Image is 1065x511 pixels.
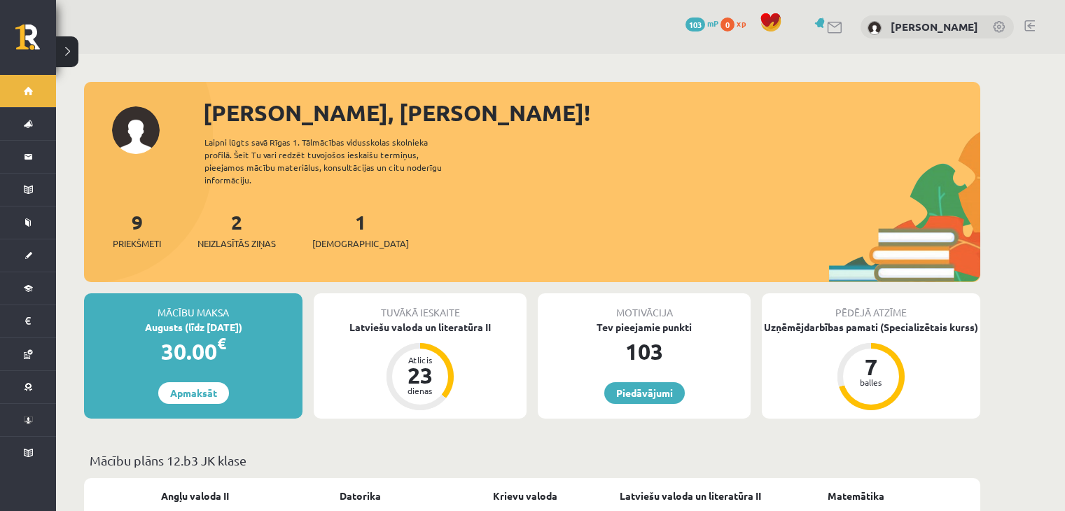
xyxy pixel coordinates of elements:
[113,209,161,251] a: 9Priekšmeti
[538,320,751,335] div: Tev pieejamie punkti
[15,24,56,59] a: Rīgas 1. Tālmācības vidusskola
[197,209,276,251] a: 2Neizlasītās ziņas
[158,382,229,404] a: Apmaksāt
[84,335,302,368] div: 30.00
[762,320,980,335] div: Uzņēmējdarbības pamati (Specializētais kurss)
[217,333,226,353] span: €
[762,320,980,412] a: Uzņēmējdarbības pamati (Specializētais kurss) 7 balles
[314,320,527,335] div: Latviešu valoda un literatūra II
[762,293,980,320] div: Pēdējā atzīme
[721,17,753,29] a: 0 xp
[399,364,441,386] div: 23
[685,17,718,29] a: 103 mP
[685,17,705,31] span: 103
[312,237,409,251] span: [DEMOGRAPHIC_DATA]
[203,96,980,129] div: [PERSON_NAME], [PERSON_NAME]!
[197,237,276,251] span: Neizlasītās ziņas
[399,386,441,395] div: dienas
[868,21,882,35] img: Roberts Pūliņš
[314,293,527,320] div: Tuvākā ieskaite
[312,209,409,251] a: 1[DEMOGRAPHIC_DATA]
[737,17,746,29] span: xp
[538,293,751,320] div: Motivācija
[721,17,735,31] span: 0
[314,320,527,412] a: Latviešu valoda un literatūra II Atlicis 23 dienas
[891,20,978,34] a: [PERSON_NAME]
[620,489,761,503] a: Latviešu valoda un literatūra II
[538,335,751,368] div: 103
[84,320,302,335] div: Augusts (līdz [DATE])
[850,378,892,386] div: balles
[113,237,161,251] span: Priekšmeti
[90,451,975,470] p: Mācību plāns 12.b3 JK klase
[399,356,441,364] div: Atlicis
[340,489,381,503] a: Datorika
[161,489,229,503] a: Angļu valoda II
[493,489,557,503] a: Krievu valoda
[828,489,884,503] a: Matemātika
[707,17,718,29] span: mP
[204,136,466,186] div: Laipni lūgts savā Rīgas 1. Tālmācības vidusskolas skolnieka profilā. Šeit Tu vari redzēt tuvojošo...
[850,356,892,378] div: 7
[84,293,302,320] div: Mācību maksa
[604,382,685,404] a: Piedāvājumi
